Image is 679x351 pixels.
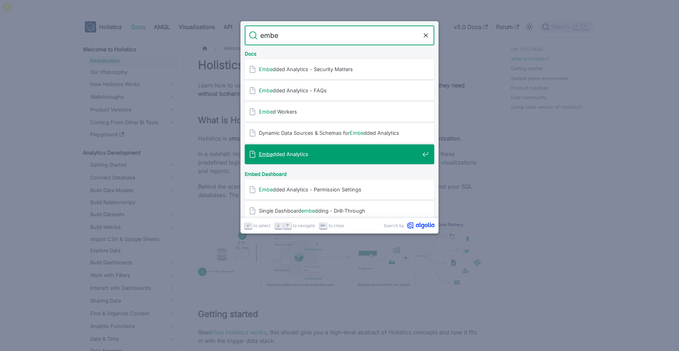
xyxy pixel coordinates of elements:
[259,151,419,157] span: dded Analytics
[422,31,430,40] button: Clear the query
[245,81,434,100] a: Embedded Analytics - FAQs
[257,25,422,45] input: Search docs
[243,45,436,59] div: Docs
[246,223,251,228] svg: Enter key
[301,208,315,214] mark: embe
[245,201,434,221] a: Single Dashboardembedding - Drill-Through
[285,223,290,228] svg: Arrow up
[350,130,364,136] mark: Embe
[276,223,281,228] svg: Arrow down
[259,66,419,73] span: dded Analytics - Security Matters
[259,151,273,157] mark: Embe
[259,186,273,192] mark: Embe
[259,66,273,72] mark: Embe
[320,223,326,228] svg: Escape key
[259,109,273,115] mark: Embe
[254,222,271,229] span: to select
[329,222,344,229] span: to close
[245,180,434,200] a: Embedded Analytics - Permission Settings
[259,87,273,93] mark: Embe
[384,222,404,229] span: Search by
[259,87,419,94] span: dded Analytics - FAQs
[259,186,419,193] span: dded Analytics - Permission Settings
[407,222,434,229] svg: Algolia
[245,102,434,122] a: Embed Workers
[384,222,434,229] a: Search byAlgolia
[245,123,434,143] a: Dynamic Data Sources & Schemas forEmbedded Analytics
[293,222,315,229] span: to navigate
[243,166,436,180] div: Embed Dashboard
[245,144,434,164] a: Embedded Analytics
[245,59,434,79] a: Embedded Analytics - Security Matters
[259,130,419,136] span: Dynamic Data Sources & Schemas for dded Analytics
[259,207,419,214] span: Single Dashboard dding - Drill-Through
[259,108,419,115] span: d Workers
